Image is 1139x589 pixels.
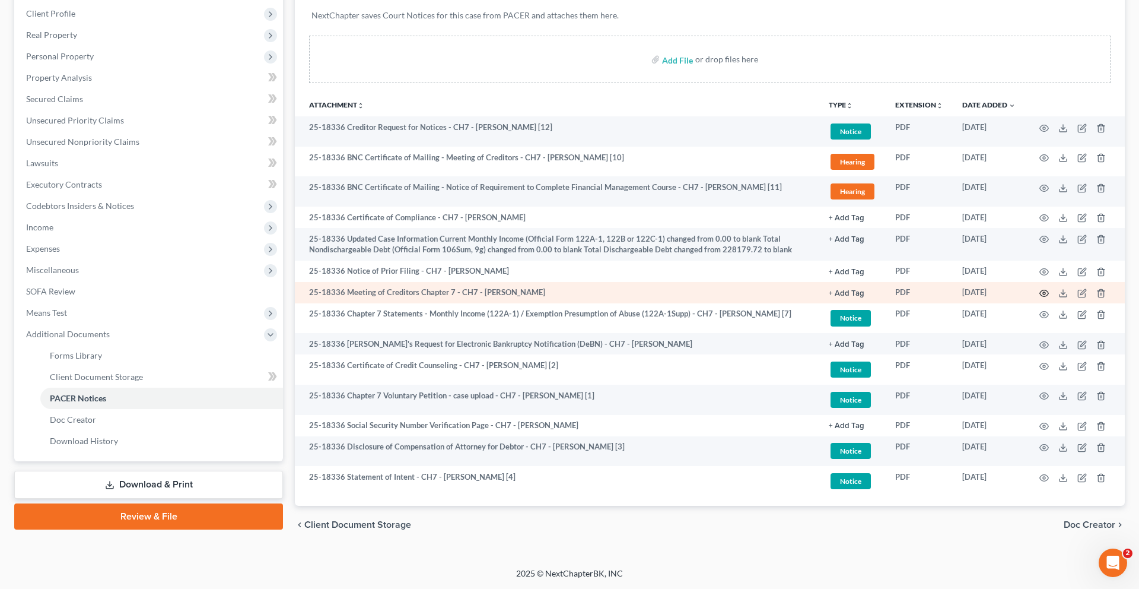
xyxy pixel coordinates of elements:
p: NextChapter saves Court Notices for this case from PACER and attaches them here. [311,9,1108,21]
a: Notice [829,390,876,410]
td: PDF [886,261,953,282]
span: 2 [1123,549,1132,558]
button: + Add Tag [829,268,864,276]
a: Notice [829,360,876,379]
a: Secured Claims [17,88,283,110]
td: PDF [886,354,953,385]
td: 25-18336 BNC Certificate of Mailing - Meeting of Creditors - CH7 - [PERSON_NAME] [10] [295,147,819,177]
a: Notice [829,441,876,461]
span: Miscellaneous [26,265,79,275]
span: Client Profile [26,8,75,18]
td: [DATE] [953,261,1025,282]
span: Forms Library [50,350,102,360]
span: SOFA Review [26,286,75,296]
a: Unsecured Priority Claims [17,110,283,131]
td: [DATE] [953,415,1025,436]
td: 25-18336 Notice of Prior Filing - CH7 - [PERSON_NAME] [295,261,819,282]
a: + Add Tag [829,287,876,298]
a: Date Added expand_more [962,100,1016,109]
a: SOFA Review [17,281,283,302]
td: 25-18336 [PERSON_NAME]'s Request for Electronic Bankruptcy Notification (DeBN) - CH7 - [PERSON_NAME] [295,333,819,354]
span: PACER Notices [50,393,106,403]
div: 2025 © NextChapterBK, INC [231,568,908,589]
a: Property Analysis [17,67,283,88]
td: [DATE] [953,466,1025,496]
a: Lawsuits [17,153,283,174]
td: PDF [886,466,953,496]
td: 25-18336 Chapter 7 Voluntary Petition - case upload - CH7 - [PERSON_NAME] [1] [295,385,819,415]
td: 25-18336 Meeting of Creditors Chapter 7 - CH7 - [PERSON_NAME] [295,282,819,303]
span: Executory Contracts [26,179,102,189]
button: + Add Tag [829,236,864,243]
a: Download & Print [14,471,283,499]
span: Secured Claims [26,94,83,104]
span: Unsecured Priority Claims [26,115,124,125]
i: chevron_left [295,520,304,530]
a: Unsecured Nonpriority Claims [17,131,283,153]
span: Income [26,222,53,232]
button: + Add Tag [829,214,864,222]
span: Additional Documents [26,329,110,339]
td: PDF [886,176,953,207]
td: 25-18336 BNC Certificate of Mailing - Notice of Requirement to Complete Financial Management Cour... [295,176,819,207]
span: Notice [831,362,871,378]
td: [DATE] [953,147,1025,177]
span: Notice [831,123,871,140]
td: [DATE] [953,207,1025,228]
a: Executory Contracts [17,174,283,195]
span: Unsecured Nonpriority Claims [26,137,139,147]
span: Notice [831,473,871,489]
span: Doc Creator [50,414,96,425]
td: PDF [886,116,953,147]
a: Extensionunfold_more [895,100,943,109]
span: Doc Creator [1064,520,1115,530]
a: Hearing [829,182,876,201]
span: Client Document Storage [50,372,143,382]
a: + Add Tag [829,420,876,431]
td: 25-18336 Updated Case Information Current Monthly Income (Official Form 122A-1, 122B or 122C-1) c... [295,228,819,261]
button: + Add Tag [829,422,864,430]
td: [DATE] [953,303,1025,334]
span: Codebtors Insiders & Notices [26,201,134,211]
td: 25-18336 Statement of Intent - CH7 - [PERSON_NAME] [4] [295,466,819,496]
i: unfold_more [357,102,364,109]
a: Attachmentunfold_more [309,100,364,109]
span: Download History [50,436,118,446]
td: 25-18336 Certificate of Credit Counseling - CH7 - [PERSON_NAME] [2] [295,354,819,385]
i: expand_more [1008,102,1016,109]
td: 25-18336 Chapter 7 Statements - Monthly Income (122A-1) / Exemption Presumption of Abuse (122A-1S... [295,303,819,334]
a: Review & File [14,503,283,530]
td: 25-18336 Creditor Request for Notices - CH7 - [PERSON_NAME] [12] [295,116,819,147]
span: Notice [831,443,871,459]
td: [DATE] [953,333,1025,354]
a: PACER Notices [40,388,283,409]
td: 25-18336 Disclosure of Compensation of Attorney for Debtor - CH7 - [PERSON_NAME] [3] [295,436,819,467]
div: or drop files here [695,53,758,65]
td: PDF [886,282,953,303]
button: + Add Tag [829,341,864,349]
td: 25-18336 Social Security Number Verification Page - CH7 - [PERSON_NAME] [295,415,819,436]
td: 25-18336 Certificate of Compliance - CH7 - [PERSON_NAME] [295,207,819,228]
td: PDF [886,436,953,467]
td: [DATE] [953,176,1025,207]
td: PDF [886,385,953,415]
iframe: Intercom live chat [1099,549,1127,577]
i: unfold_more [846,102,853,109]
td: PDF [886,303,953,334]
td: PDF [886,415,953,436]
td: [DATE] [953,116,1025,147]
td: [DATE] [953,282,1025,303]
td: [DATE] [953,228,1025,261]
td: PDF [886,333,953,354]
span: Real Property [26,30,77,40]
span: Means Test [26,308,67,318]
span: Notice [831,392,871,408]
span: Expenses [26,243,60,254]
td: PDF [886,207,953,228]
button: TYPEunfold_more [829,102,853,109]
button: chevron_left Client Document Storage [295,520,411,530]
td: [DATE] [953,436,1025,467]
span: Personal Property [26,51,94,61]
a: Doc Creator [40,409,283,430]
button: + Add Tag [829,290,864,297]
